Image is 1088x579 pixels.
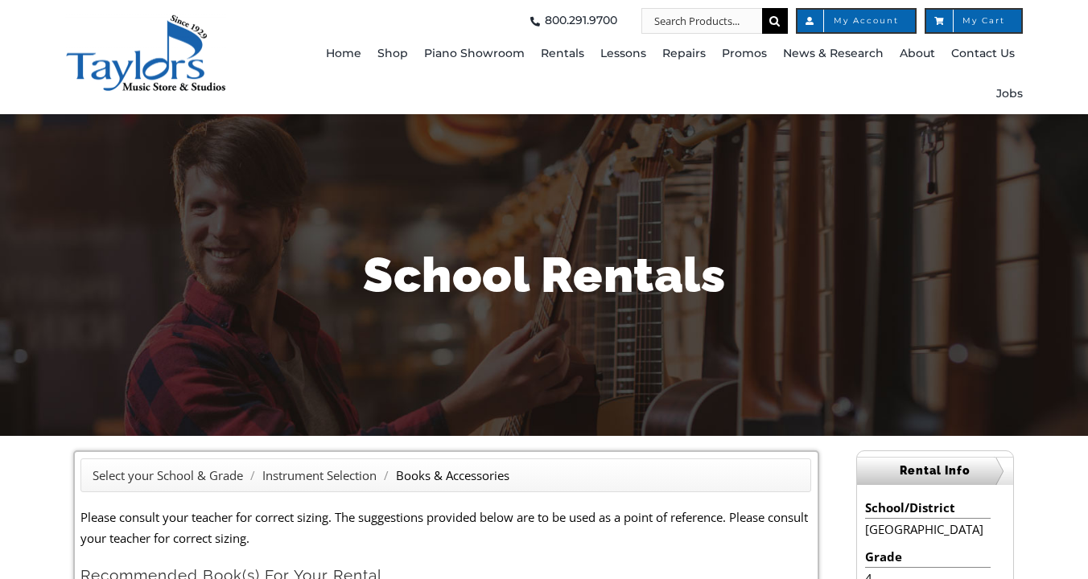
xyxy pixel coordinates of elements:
[65,12,226,28] a: taylors-music-store-west-chester
[942,17,1005,25] span: My Cart
[377,34,408,74] a: Shop
[545,8,617,34] span: 800.291.9700
[796,8,917,34] a: My Account
[314,8,1023,34] nav: Top Right
[525,8,617,34] a: 800.291.9700
[722,41,767,67] span: Promos
[424,34,525,74] a: Piano Showroom
[424,41,525,67] span: Piano Showroom
[600,41,646,67] span: Lessons
[951,41,1015,67] span: Contact Us
[541,41,584,67] span: Rentals
[996,81,1023,107] span: Jobs
[326,41,361,67] span: Home
[314,34,1023,114] nav: Main Menu
[857,457,1013,485] h2: Rental Info
[396,465,509,486] li: Books & Accessories
[900,34,935,74] a: About
[662,34,706,74] a: Repairs
[380,467,393,483] span: /
[93,467,243,483] a: Select your School & Grade
[865,519,990,540] li: [GEOGRAPHIC_DATA]
[377,41,408,67] span: Shop
[246,467,259,483] span: /
[722,34,767,74] a: Promos
[262,467,377,483] a: Instrument Selection
[326,34,361,74] a: Home
[662,41,706,67] span: Repairs
[541,34,584,74] a: Rentals
[73,241,1015,309] h1: School Rentals
[865,546,990,568] li: Grade
[641,8,762,34] input: Search Products...
[865,497,990,519] li: School/District
[783,34,884,74] a: News & Research
[900,41,935,67] span: About
[951,34,1015,74] a: Contact Us
[80,507,811,549] p: Please consult your teacher for correct sizing. The suggestions provided below are to be used as ...
[814,17,899,25] span: My Account
[783,41,884,67] span: News & Research
[600,34,646,74] a: Lessons
[996,74,1023,114] a: Jobs
[925,8,1023,34] a: My Cart
[762,8,788,34] input: Search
